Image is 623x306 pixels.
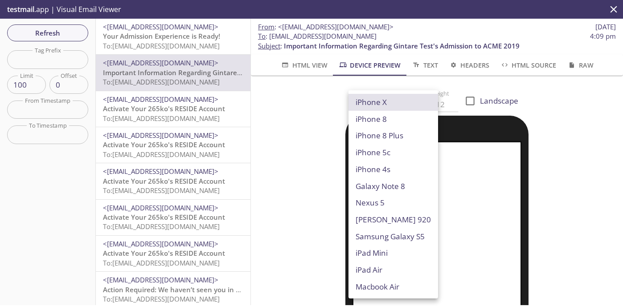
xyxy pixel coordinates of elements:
[348,127,438,144] li: iPhone 8 Plus
[348,245,438,262] li: iPad Mini
[348,194,438,211] li: Nexus 5
[348,211,438,228] li: [PERSON_NAME] 920
[348,94,438,111] li: iPhone X
[348,278,438,295] li: Macbook Air
[348,144,438,161] li: iPhone 5c
[348,228,438,245] li: Samsung Galaxy S5
[348,161,438,178] li: iPhone 4s
[348,262,438,278] li: iPad Air
[348,111,438,128] li: iPhone 8
[348,178,438,195] li: Galaxy Note 8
